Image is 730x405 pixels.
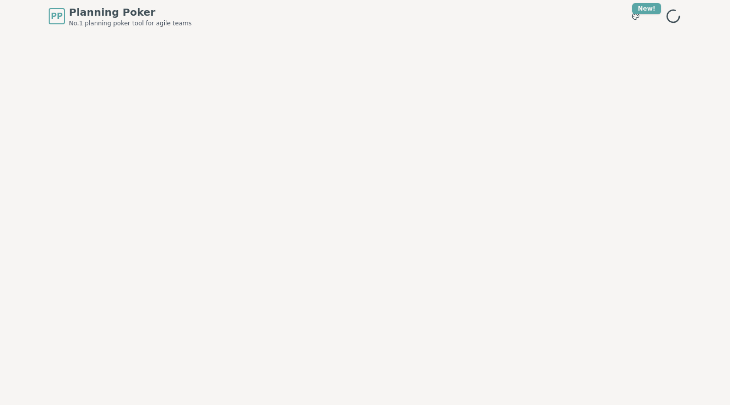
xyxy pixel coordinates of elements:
button: New! [627,7,645,25]
a: PPPlanning PokerNo.1 planning poker tool for agile teams [49,5,192,27]
span: PP [51,10,62,22]
div: New! [632,3,661,14]
span: No.1 planning poker tool for agile teams [69,19,192,27]
span: Planning Poker [69,5,192,19]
